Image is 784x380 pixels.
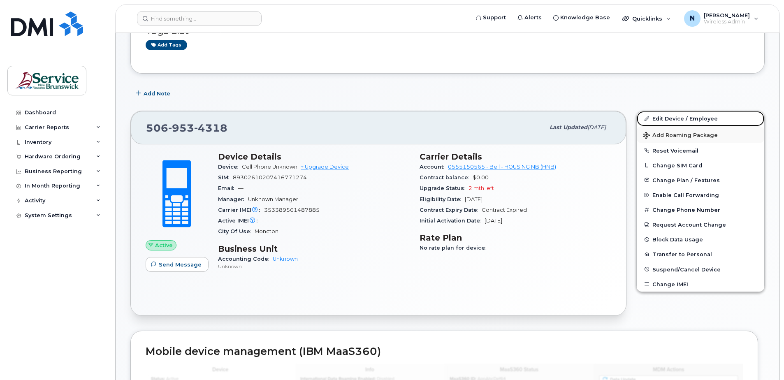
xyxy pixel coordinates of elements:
[704,19,750,25] span: Wireless Admin
[482,207,527,213] span: Contract Expired
[632,15,662,22] span: Quicklinks
[146,346,743,357] h2: Mobile device management (IBM MaaS360)
[524,14,542,22] span: Alerts
[420,207,482,213] span: Contract Expiry Date
[637,277,764,292] button: Change IMEI
[637,143,764,158] button: Reset Voicemail
[168,122,194,134] span: 953
[637,188,764,202] button: Enable Call Forwarding
[218,228,255,234] span: City Of Use
[238,185,244,191] span: —
[637,158,764,173] button: Change SIM Card
[637,126,764,143] button: Add Roaming Package
[146,26,749,36] h3: Tags List
[420,152,611,162] h3: Carrier Details
[420,185,469,191] span: Upgrade Status
[218,244,410,254] h3: Business Unit
[218,196,248,202] span: Manager
[473,174,489,181] span: $0.00
[255,228,278,234] span: Moncton
[587,124,606,130] span: [DATE]
[617,10,677,27] div: Quicklinks
[560,14,610,22] span: Knowledge Base
[301,164,349,170] a: + Upgrade Device
[218,152,410,162] h3: Device Details
[465,196,482,202] span: [DATE]
[420,196,465,202] span: Eligibility Date
[218,256,273,262] span: Accounting Code
[448,164,556,170] a: 0555150565 - Bell - HOUSING NB (HNB)
[218,263,410,270] p: Unknown
[218,185,238,191] span: Email
[547,9,616,26] a: Knowledge Base
[637,202,764,217] button: Change Phone Number
[652,266,721,272] span: Suspend/Cancel Device
[218,218,262,224] span: Active IMEI
[273,256,298,262] a: Unknown
[678,10,764,27] div: Nicole Bianchi
[420,245,489,251] span: No rate plan for device
[512,9,547,26] a: Alerts
[146,257,209,272] button: Send Message
[144,90,170,97] span: Add Note
[420,233,611,243] h3: Rate Plan
[248,196,298,202] span: Unknown Manager
[485,218,502,224] span: [DATE]
[704,12,750,19] span: [PERSON_NAME]
[470,9,512,26] a: Support
[194,122,227,134] span: 4318
[233,174,307,181] span: 89302610207416771274
[652,177,720,183] span: Change Plan / Features
[637,111,764,126] a: Edit Device / Employee
[690,14,695,23] span: N
[637,262,764,277] button: Suspend/Cancel Device
[242,164,297,170] span: Cell Phone Unknown
[420,174,473,181] span: Contract balance
[155,241,173,249] span: Active
[652,192,719,198] span: Enable Call Forwarding
[130,86,177,101] button: Add Note
[643,132,718,140] span: Add Roaming Package
[483,14,506,22] span: Support
[637,173,764,188] button: Change Plan / Features
[637,232,764,247] button: Block Data Usage
[264,207,320,213] span: 353389561487885
[137,11,262,26] input: Find something...
[218,207,264,213] span: Carrier IMEI
[550,124,587,130] span: Last updated
[218,174,233,181] span: SIM
[637,217,764,232] button: Request Account Change
[146,40,187,50] a: Add tags
[637,247,764,262] button: Transfer to Personal
[262,218,267,224] span: —
[146,122,227,134] span: 506
[159,261,202,269] span: Send Message
[218,164,242,170] span: Device
[469,185,494,191] span: 2 mth left
[420,164,448,170] span: Account
[420,218,485,224] span: Initial Activation Date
